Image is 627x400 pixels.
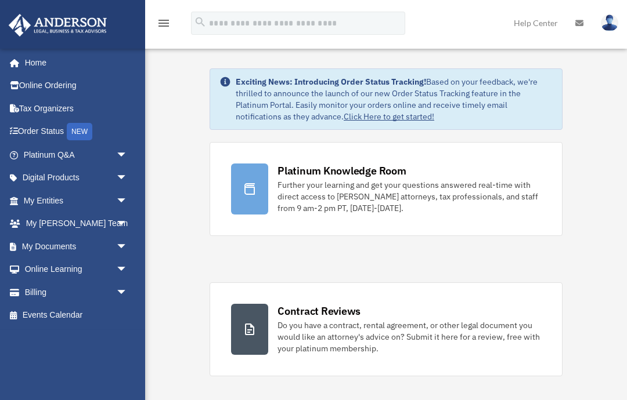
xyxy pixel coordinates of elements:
img: Anderson Advisors Platinum Portal [5,14,110,37]
span: arrow_drop_down [116,189,139,213]
a: Click Here to get started! [344,111,434,122]
a: menu [157,20,171,30]
a: Online Ordering [8,74,145,97]
div: Do you have a contract, rental agreement, or other legal document you would like an attorney's ad... [278,319,541,354]
a: Digital Productsarrow_drop_down [8,166,145,190]
a: Order StatusNEW [8,120,145,144]
a: Platinum Knowledge Room Further your learning and get your questions answered real-time with dire... [210,142,563,236]
strong: Exciting News: Introducing Order Status Tracking! [236,77,426,87]
a: My Documentsarrow_drop_down [8,235,145,258]
div: Contract Reviews [278,304,361,318]
a: Events Calendar [8,304,145,327]
a: Tax Organizers [8,97,145,120]
a: Platinum Q&Aarrow_drop_down [8,143,145,166]
a: My Entitiesarrow_drop_down [8,189,145,212]
span: arrow_drop_down [116,281,139,304]
span: arrow_drop_down [116,166,139,190]
div: Based on your feedback, we're thrilled to announce the launch of our new Order Status Tracking fe... [236,76,553,122]
div: Further your learning and get your questions answered real-time with direct access to [PERSON_NAM... [278,179,541,214]
div: NEW [67,123,92,140]
a: Online Learningarrow_drop_down [8,258,145,281]
span: arrow_drop_down [116,212,139,236]
span: arrow_drop_down [116,143,139,167]
a: My [PERSON_NAME] Teamarrow_drop_down [8,212,145,235]
img: User Pic [601,14,618,31]
span: arrow_drop_down [116,258,139,282]
div: Platinum Knowledge Room [278,163,406,178]
a: Contract Reviews Do you have a contract, rental agreement, or other legal document you would like... [210,282,563,376]
a: Home [8,51,139,74]
span: arrow_drop_down [116,235,139,259]
a: Billingarrow_drop_down [8,281,145,304]
i: menu [157,16,171,30]
i: search [194,16,207,28]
